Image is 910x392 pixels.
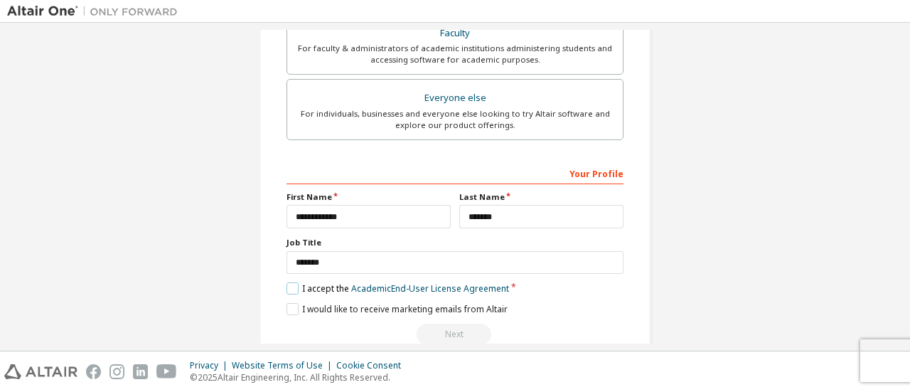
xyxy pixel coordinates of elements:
[287,303,508,315] label: I would like to receive marketing emails from Altair
[287,282,509,295] label: I accept the
[351,282,509,295] a: Academic End-User License Agreement
[86,364,101,379] img: facebook.svg
[296,43,614,65] div: For faculty & administrators of academic institutions administering students and accessing softwa...
[232,360,336,371] div: Website Terms of Use
[296,88,614,108] div: Everyone else
[336,360,409,371] div: Cookie Consent
[7,4,185,18] img: Altair One
[133,364,148,379] img: linkedin.svg
[287,324,623,345] div: Read and acccept EULA to continue
[287,191,451,203] label: First Name
[156,364,177,379] img: youtube.svg
[296,23,614,43] div: Faculty
[190,371,409,383] p: © 2025 Altair Engineering, Inc. All Rights Reserved.
[287,237,623,248] label: Job Title
[4,364,77,379] img: altair_logo.svg
[190,360,232,371] div: Privacy
[459,191,623,203] label: Last Name
[287,161,623,184] div: Your Profile
[109,364,124,379] img: instagram.svg
[296,108,614,131] div: For individuals, businesses and everyone else looking to try Altair software and explore our prod...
